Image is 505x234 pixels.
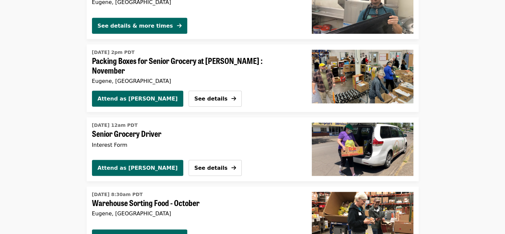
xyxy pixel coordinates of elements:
i: arrow-right icon [231,165,236,171]
button: See details & more times [92,18,187,34]
div: Eugene, [GEOGRAPHIC_DATA] [92,78,296,84]
span: See details [194,165,227,171]
button: Attend as [PERSON_NAME] [92,91,184,107]
span: Warehouse Sorting Food - October [92,198,301,208]
span: Interest Form [92,142,127,148]
span: Senior Grocery Driver [92,129,296,138]
img: Senior Grocery Driver organized by FOOD For Lane County [312,123,413,176]
a: See details for "Packing Boxes for Senior Grocery at Bailey Hill : November" [92,47,296,86]
button: See details [189,160,242,176]
button: See details [189,91,242,107]
time: [DATE] 8:30am PDT [92,191,143,198]
span: Packing Boxes for Senior Grocery at [PERSON_NAME] : November [92,56,296,75]
span: Attend as [PERSON_NAME] [98,95,178,103]
div: Eugene, [GEOGRAPHIC_DATA] [92,210,301,217]
div: See details & more times [98,22,173,30]
a: Senior Grocery Driver [306,117,419,181]
i: arrow-right icon [177,23,182,29]
img: Packing Boxes for Senior Grocery at Bailey Hill : November organized by FOOD For Lane County [312,50,413,103]
a: Packing Boxes for Senior Grocery at Bailey Hill : November [306,45,419,112]
a: See details for "Senior Grocery Driver" [92,120,296,152]
button: Attend as [PERSON_NAME] [92,160,184,176]
time: [DATE] 2pm PDT [92,49,135,56]
time: [DATE] 12am PDT [92,122,138,129]
span: Attend as [PERSON_NAME] [98,164,178,172]
span: See details [194,96,227,102]
i: arrow-right icon [231,96,236,102]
